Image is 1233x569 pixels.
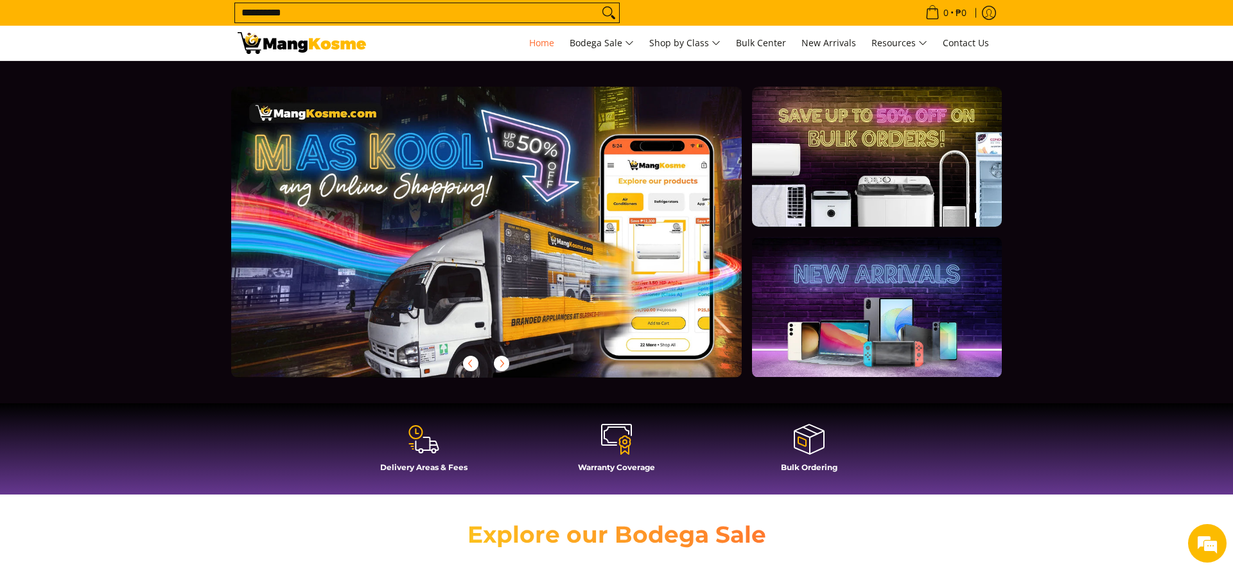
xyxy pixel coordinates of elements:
[487,349,516,378] button: Next
[719,462,899,472] h4: Bulk Ordering
[643,26,727,60] a: Shop by Class
[795,26,862,60] a: New Arrivals
[954,8,968,17] span: ₱0
[527,423,706,482] a: Warranty Coverage
[430,520,803,549] h2: Explore our Bodega Sale
[334,423,514,482] a: Delivery Areas & Fees
[334,462,514,472] h4: Delivery Areas & Fees
[457,349,485,378] button: Previous
[231,87,783,398] a: More
[936,26,995,60] a: Contact Us
[719,423,899,482] a: Bulk Ordering
[523,26,561,60] a: Home
[871,35,927,51] span: Resources
[941,8,950,17] span: 0
[922,6,970,20] span: •
[730,26,792,60] a: Bulk Center
[801,37,856,49] span: New Arrivals
[943,37,989,49] span: Contact Us
[599,3,619,22] button: Search
[527,462,706,472] h4: Warranty Coverage
[570,35,634,51] span: Bodega Sale
[529,37,554,49] span: Home
[736,37,786,49] span: Bulk Center
[649,35,721,51] span: Shop by Class
[865,26,934,60] a: Resources
[379,26,995,60] nav: Main Menu
[563,26,640,60] a: Bodega Sale
[238,32,366,54] img: Mang Kosme: Your Home Appliances Warehouse Sale Partner!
